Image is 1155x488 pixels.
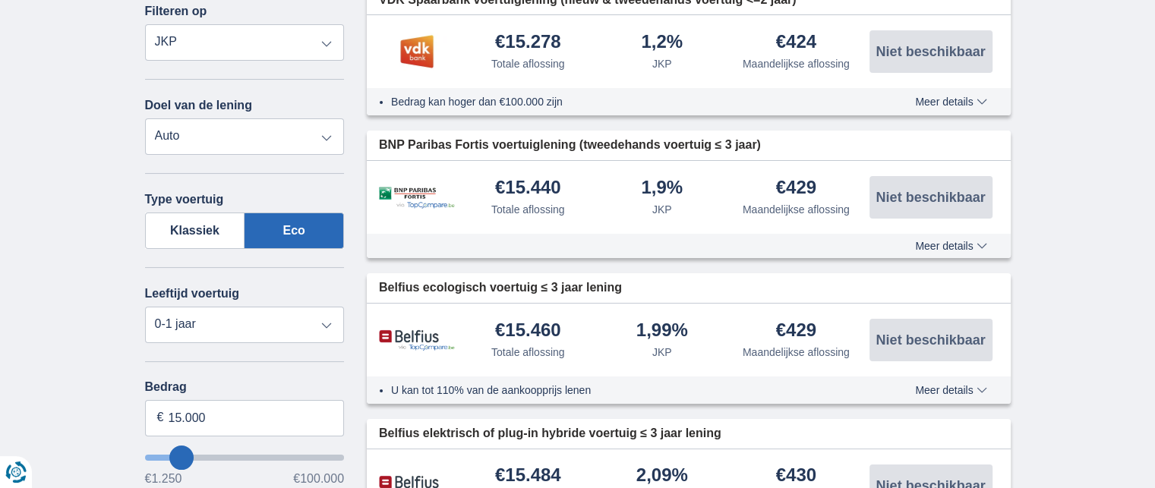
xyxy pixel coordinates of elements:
[145,380,345,394] label: Bedrag
[776,321,816,342] div: €429
[145,455,345,461] input: wantToBorrow
[491,56,565,71] div: Totale aflossing
[869,30,992,73] button: Niet beschikbaar
[743,202,850,217] div: Maandelijkse aflossing
[379,137,761,154] span: BNP Paribas Fortis voertuiglening (tweedehands voertuig ≤ 3 jaar)
[379,425,721,442] span: Belfius elektrisch of plug-in hybride voertuig ≤ 3 jaar lening
[145,5,207,18] label: Filteren op
[495,33,561,53] div: €15.278
[776,466,816,486] div: €430
[293,473,344,485] span: €100.000
[904,96,998,108] button: Meer details
[869,319,992,361] button: Niet beschikbaar
[636,466,688,486] div: 2,09%
[652,202,672,217] div: JKP
[904,384,998,396] button: Meer details
[904,240,998,252] button: Meer details
[743,56,850,71] div: Maandelijkse aflossing
[379,187,455,209] img: product.pl.alt BNP Paribas Fortis
[869,176,992,219] button: Niet beschikbaar
[145,213,245,249] label: Klassiek
[145,99,252,112] label: Doel van de lening
[495,321,561,342] div: €15.460
[876,190,985,204] span: Niet beschikbaar
[379,33,455,71] img: product.pl.alt VDK bank
[641,178,683,199] div: 1,9%
[379,279,622,297] span: Belfius ecologisch voertuig ≤ 3 jaar lening
[491,345,565,360] div: Totale aflossing
[743,345,850,360] div: Maandelijkse aflossing
[495,466,561,486] div: €15.484
[391,94,860,109] li: Bedrag kan hoger dan €100.000 zijn
[876,45,985,58] span: Niet beschikbaar
[915,96,986,107] span: Meer details
[915,241,986,251] span: Meer details
[379,329,455,351] img: product.pl.alt Belfius
[652,345,672,360] div: JKP
[776,178,816,199] div: €429
[495,178,561,199] div: €15.440
[636,321,688,342] div: 1,99%
[145,473,182,485] span: €1.250
[876,333,985,347] span: Niet beschikbaar
[491,202,565,217] div: Totale aflossing
[145,287,239,301] label: Leeftijd voertuig
[391,383,860,398] li: U kan tot 110% van de aankoopprijs lenen
[915,385,986,395] span: Meer details
[652,56,672,71] div: JKP
[245,213,344,249] label: Eco
[776,33,816,53] div: €424
[157,409,164,427] span: €
[641,33,683,53] div: 1,2%
[145,193,224,206] label: Type voertuig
